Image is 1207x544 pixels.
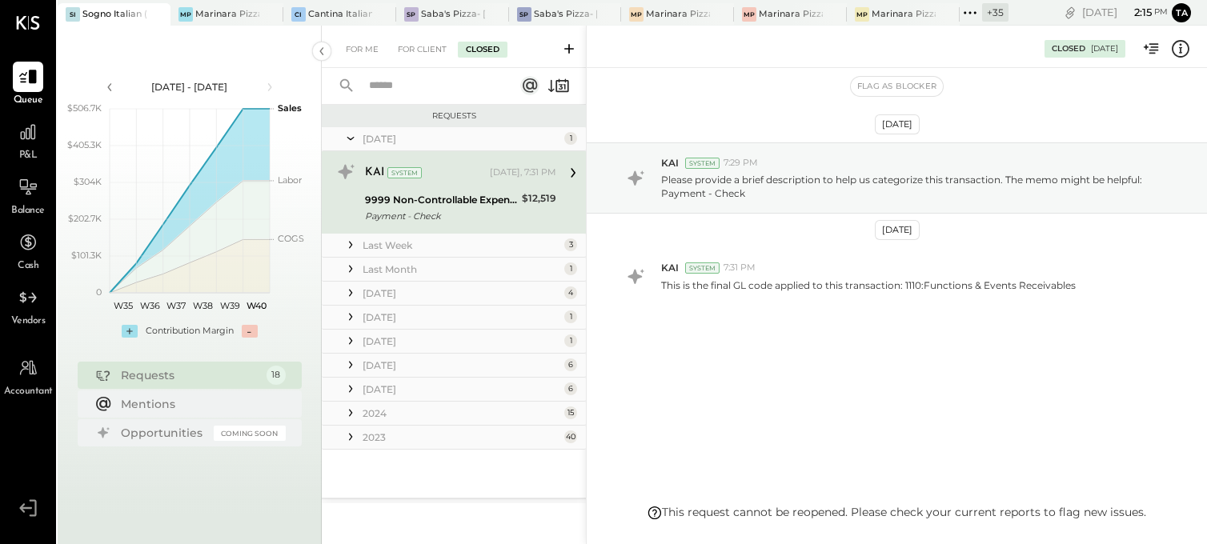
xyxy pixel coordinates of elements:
div: Closed [458,42,507,58]
div: 1 [564,310,577,323]
span: 7:31 PM [724,262,756,274]
div: For Me [338,42,387,58]
div: Marinara Pizza- [GEOGRAPHIC_DATA] [646,8,710,21]
div: 4 [564,286,577,299]
div: [DATE] [1091,43,1118,54]
span: KAI [661,261,679,274]
div: 40 [564,430,577,443]
p: Please provide a brief description to help us categorize this transaction. The memo might be help... [661,173,1168,200]
button: Flag as Blocker [851,77,943,96]
div: Requests [121,367,259,383]
text: W39 [219,300,239,311]
div: [DATE] [363,286,560,300]
div: MP [178,7,193,22]
span: Cash [18,259,38,274]
div: SI [66,7,80,22]
div: + 35 [982,3,1009,22]
text: W35 [113,300,132,311]
text: $101.3K [71,250,102,261]
div: 18 [267,366,286,385]
div: Payment - Check [365,208,517,224]
div: - [242,325,258,338]
span: KAI [661,156,679,170]
div: 2024 [363,406,560,420]
div: [DATE] [875,220,920,240]
div: Opportunities [121,425,206,441]
span: Accountant [4,385,53,399]
div: copy link [1062,4,1078,21]
a: Cash [1,227,55,274]
div: 1 [564,132,577,145]
div: [DATE] [875,114,920,134]
div: System [685,158,720,169]
a: Accountant [1,353,55,399]
div: [DATE] [363,132,560,146]
div: 3 [564,238,577,251]
text: W36 [139,300,159,311]
div: System [685,262,720,274]
text: W37 [166,300,186,311]
text: W40 [246,300,266,311]
a: P&L [1,117,55,163]
div: Marinara Pizza- [GEOGRAPHIC_DATA] [195,8,259,21]
span: pm [1154,6,1168,18]
div: [DATE], 7:31 PM [490,166,556,179]
div: Saba's Pizza- [GEOGRAPHIC_DATA] [534,8,598,21]
div: CI [291,7,306,22]
div: MP [742,7,756,22]
text: $202.7K [68,213,102,224]
text: W38 [193,300,213,311]
text: 0 [96,286,102,298]
div: [DATE] [363,310,560,324]
div: 6 [564,358,577,371]
div: Marinara Pizza- [GEOGRAPHIC_DATA]. [872,8,936,21]
div: [DATE] [363,334,560,348]
div: Marinara Pizza- [GEOGRAPHIC_DATA] [759,8,823,21]
div: 1 [564,262,577,275]
div: 6 [564,382,577,395]
text: $304K [74,176,102,187]
text: COGS [278,233,304,244]
div: Requests [330,110,578,122]
div: MP [629,7,644,22]
div: Cantina Italiana [308,8,372,21]
div: 9999 Non-Controllable Expenses:To Be Classified P&L [365,192,517,208]
text: $506.7K [67,102,102,114]
div: 1 [564,334,577,347]
div: [DATE] - [DATE] [122,80,258,94]
div: Coming Soon [214,426,286,441]
div: [DATE] [1082,5,1168,20]
div: [DATE] [363,358,560,372]
div: Last Month [363,262,560,276]
div: KAI [365,165,384,181]
div: Closed [1052,43,1085,54]
div: SP [404,7,419,22]
span: 7:29 PM [724,157,758,170]
div: Sogno Italian (304 Restaurant) [82,8,146,21]
div: 15 [564,406,577,419]
div: SP [517,7,531,22]
div: [DATE] [363,382,560,396]
div: System [387,167,422,178]
span: Queue [14,94,43,108]
a: Balance [1,172,55,218]
text: Labor [278,174,302,186]
span: P&L [19,149,38,163]
span: Vendors [11,314,46,329]
p: This is the final GL code applied to this transaction: 1110:Functions & Events Receivables [661,278,1076,292]
div: $12,519 [522,190,556,206]
div: + [122,325,138,338]
span: 2 : 15 [1120,5,1152,20]
div: MP [855,7,869,22]
div: Last Week [363,238,560,252]
div: Saba's Pizza- [GEOGRAPHIC_DATA] [421,8,485,21]
span: Balance [11,204,45,218]
div: Mentions [121,396,278,412]
div: For Client [390,42,455,58]
div: 2023 [363,430,560,444]
text: Sales [278,102,302,114]
button: Ta [1172,3,1191,22]
a: Queue [1,62,55,108]
a: Vendors [1,282,55,329]
div: Contribution Margin [146,325,234,338]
